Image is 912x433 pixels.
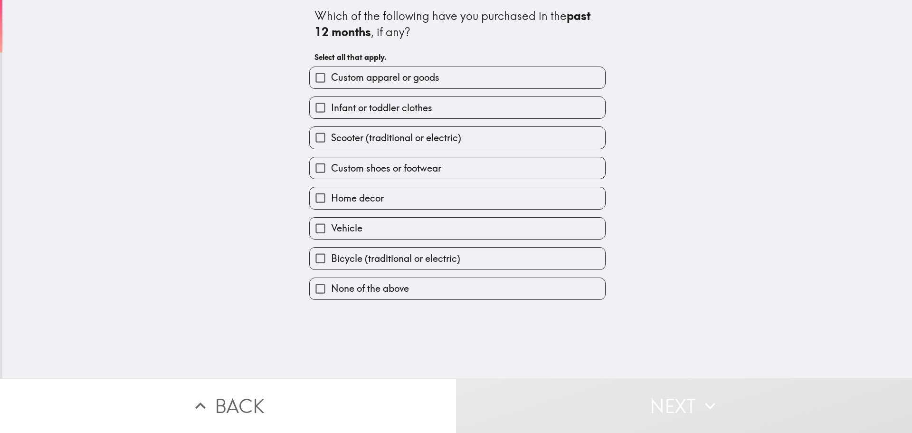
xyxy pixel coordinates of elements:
[331,162,441,175] span: Custom shoes or footwear
[310,97,605,118] button: Infant or toddler clothes
[331,71,439,84] span: Custom apparel or goods
[310,218,605,239] button: Vehicle
[331,282,409,295] span: None of the above
[331,221,362,235] span: Vehicle
[310,127,605,148] button: Scooter (traditional or electric)
[314,52,600,62] h6: Select all that apply.
[314,8,600,40] div: Which of the following have you purchased in the , if any?
[331,252,460,265] span: Bicycle (traditional or electric)
[310,67,605,88] button: Custom apparel or goods
[456,378,912,433] button: Next
[331,131,461,144] span: Scooter (traditional or electric)
[310,187,605,209] button: Home decor
[331,101,432,115] span: Infant or toddler clothes
[310,248,605,269] button: Bicycle (traditional or electric)
[310,278,605,299] button: None of the above
[331,192,384,205] span: Home decor
[314,9,593,39] b: past 12 months
[310,157,605,179] button: Custom shoes or footwear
